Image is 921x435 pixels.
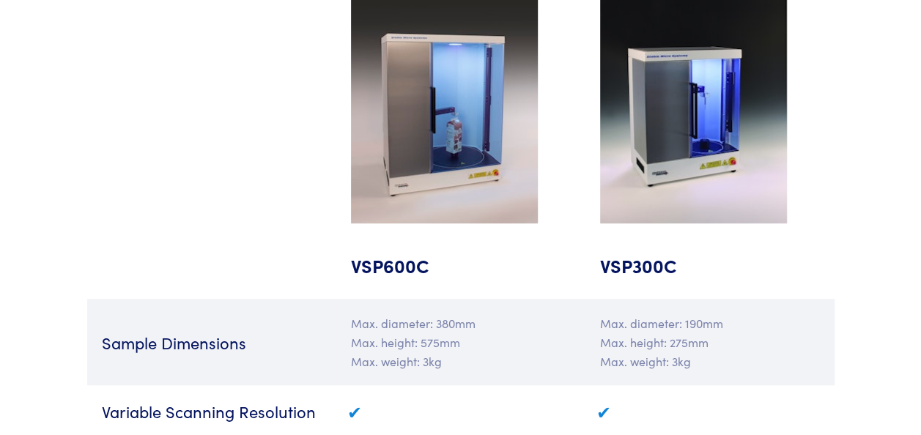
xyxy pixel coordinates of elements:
td: Sample Dimensions [87,299,336,385]
h5: VSP300C [600,253,820,278]
td: Max. diameter: 190mm Max. height: 275mm Max. weight: 3kg [585,299,835,385]
h5: VSP600C [351,253,571,278]
td: Max. diameter: 380mm Max. height: 575mm Max. weight: 3kg [336,299,585,385]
